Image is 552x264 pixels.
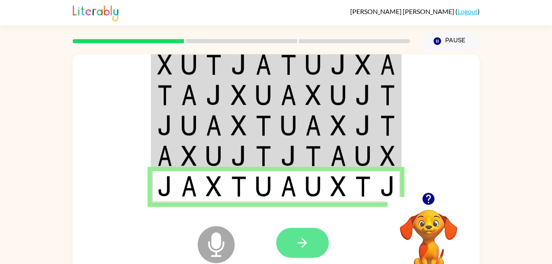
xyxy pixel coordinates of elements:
[206,115,222,136] img: a
[181,176,197,197] img: a
[231,176,247,197] img: t
[157,115,172,136] img: j
[281,176,296,197] img: a
[420,32,480,51] button: Pause
[355,146,371,166] img: u
[73,3,118,21] img: Literably
[350,7,480,15] div: ( )
[355,176,371,197] img: t
[281,85,296,105] img: a
[457,7,478,15] a: Logout
[231,146,247,166] img: j
[157,54,172,75] img: x
[181,54,197,75] img: u
[256,115,271,136] img: t
[281,115,296,136] img: u
[355,85,371,105] img: j
[355,54,371,75] img: x
[181,146,197,166] img: x
[181,85,197,105] img: a
[330,85,346,105] img: u
[256,85,271,105] img: u
[281,146,296,166] img: j
[157,176,172,197] img: j
[305,115,321,136] img: a
[231,54,247,75] img: j
[305,85,321,105] img: x
[350,7,455,15] span: [PERSON_NAME] [PERSON_NAME]
[157,146,172,166] img: a
[330,54,346,75] img: j
[281,54,296,75] img: t
[380,115,395,136] img: t
[157,85,172,105] img: t
[355,115,371,136] img: j
[206,85,222,105] img: j
[380,54,395,75] img: a
[256,176,271,197] img: u
[206,176,222,197] img: x
[330,115,346,136] img: x
[231,115,247,136] img: x
[330,146,346,166] img: a
[305,54,321,75] img: u
[380,146,395,166] img: x
[380,85,395,105] img: t
[256,54,271,75] img: a
[380,176,395,197] img: j
[305,176,321,197] img: u
[330,176,346,197] img: x
[231,85,247,105] img: x
[206,146,222,166] img: u
[206,54,222,75] img: t
[305,146,321,166] img: t
[256,146,271,166] img: t
[181,115,197,136] img: u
